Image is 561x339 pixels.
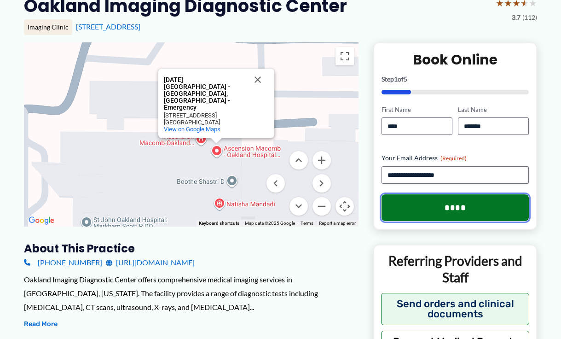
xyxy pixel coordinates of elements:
button: Move down [289,197,308,216]
a: Terms (opens in new tab) [301,221,313,226]
label: Last Name [458,105,529,114]
span: Map data ©2025 Google [245,221,295,226]
img: Google [26,215,57,227]
button: Keyboard shortcuts [199,220,239,227]
button: Move right [312,174,331,193]
a: View on Google Maps [164,126,220,133]
span: (112) [522,12,537,23]
span: 5 [404,75,407,83]
a: Report a map error [319,221,356,226]
button: Read More [24,319,58,330]
label: Your Email Address [382,153,529,163]
div: [STREET_ADDRESS] [164,112,247,119]
button: Move up [289,151,308,169]
button: Move left [266,174,285,193]
a: [URL][DOMAIN_NAME] [106,256,195,269]
span: 1 [394,75,398,83]
a: [PHONE_NUMBER] [24,256,102,269]
button: Map camera controls [335,197,354,216]
label: First Name [382,105,452,114]
div: Imaging Clinic [24,19,72,35]
h3: About this practice [24,241,359,256]
a: Open this area in Google Maps (opens a new window) [26,215,57,227]
p: Referring Providers and Staff [381,252,529,286]
div: [DATE] [GEOGRAPHIC_DATA] - [GEOGRAPHIC_DATA], [GEOGRAPHIC_DATA] - Emergency [164,76,247,111]
button: Zoom in [312,151,331,169]
div: [GEOGRAPHIC_DATA] [164,119,247,126]
span: 3.7 [512,12,521,23]
button: Send orders and clinical documents [381,293,529,325]
p: Step of [382,76,529,82]
div: Ascension Macomb - Oakland Hospital, Madison Heights Campus - Emergency [158,69,274,138]
button: Zoom out [312,197,331,216]
a: [STREET_ADDRESS] [76,22,140,31]
div: Oakland Imaging Diagnostic Center offers comprehensive medical imaging services in [GEOGRAPHIC_DA... [24,273,359,314]
button: Close [247,69,269,91]
button: Toggle fullscreen view [335,47,354,65]
span: (Required) [440,155,467,162]
h2: Book Online [382,51,529,69]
